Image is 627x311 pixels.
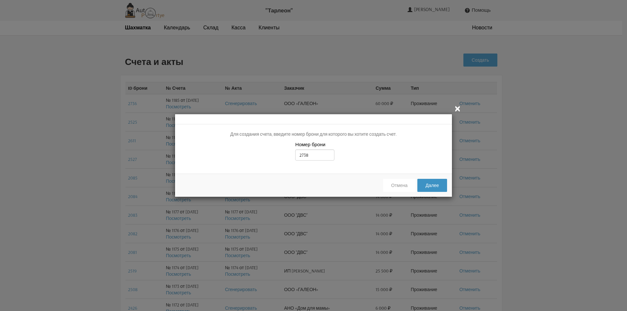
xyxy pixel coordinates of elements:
i:  [454,104,461,112]
button: Отмена [383,179,416,192]
p: Для создания счета, введите номер брони для которого вы хотите создать счет. [180,131,447,138]
button: Закрыть [454,104,461,112]
button: Далее [417,179,447,192]
label: Номер брони [295,141,325,148]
